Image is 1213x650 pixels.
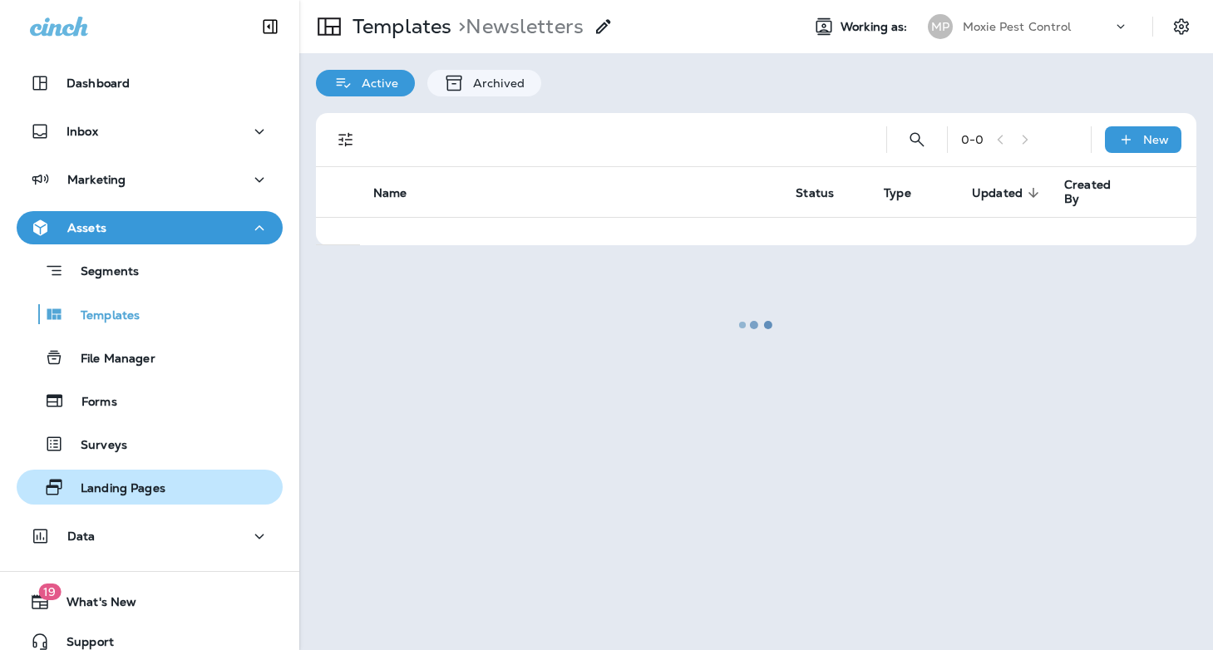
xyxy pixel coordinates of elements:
span: 19 [38,584,61,600]
button: Assets [17,211,283,244]
p: Inbox [67,125,98,138]
p: Surveys [64,438,127,454]
p: Data [67,529,96,543]
p: Marketing [67,173,126,186]
p: File Manager [64,352,155,367]
span: What's New [50,595,136,615]
button: Forms [17,383,283,418]
button: Inbox [17,115,283,148]
button: Dashboard [17,66,283,100]
button: Data [17,520,283,553]
button: 19What's New [17,585,283,618]
p: Segments [64,264,139,281]
p: Dashboard [67,76,130,90]
button: Segments [17,253,283,288]
p: Forms [65,395,117,411]
p: New [1143,133,1169,146]
p: Assets [67,221,106,234]
p: Templates [64,308,140,324]
p: Landing Pages [64,481,165,497]
button: Templates [17,297,283,332]
button: Collapse Sidebar [247,10,293,43]
button: Landing Pages [17,470,283,505]
button: File Manager [17,340,283,375]
button: Marketing [17,163,283,196]
button: Surveys [17,426,283,461]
